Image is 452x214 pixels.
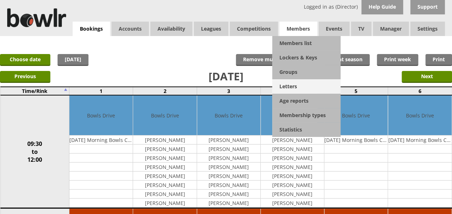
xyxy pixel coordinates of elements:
td: [PERSON_NAME] [197,190,260,199]
span: TV [351,22,371,36]
td: [PERSON_NAME] [197,199,260,208]
td: [PERSON_NAME] [133,144,196,153]
td: [PERSON_NAME] [133,153,196,162]
a: Competitions [230,22,278,36]
td: [PERSON_NAME] [133,190,196,199]
td: [PERSON_NAME] [197,153,260,162]
a: Letters [272,79,341,94]
td: [PERSON_NAME] [133,199,196,208]
td: [PERSON_NAME] [197,144,260,153]
span: Members [279,22,317,36]
td: 1 [69,87,133,95]
span: Accounts [111,22,149,36]
a: Print season [324,54,370,66]
td: [PERSON_NAME] [197,135,260,144]
span: Settings [410,22,445,36]
a: Members list [272,36,341,50]
td: [PERSON_NAME] [261,199,324,208]
a: Age reports [272,94,341,108]
a: Events [319,22,350,36]
td: [PERSON_NAME] [197,162,260,171]
input: Remove multiple bookings [236,54,317,66]
td: [PERSON_NAME] [261,162,324,171]
td: [PERSON_NAME] [261,171,324,180]
td: [PERSON_NAME] [261,144,324,153]
td: [PERSON_NAME] [261,180,324,190]
a: Lockers & Keys [272,50,341,65]
a: Membership types [272,108,341,122]
td: Bowls Drive [388,95,451,135]
td: 3 [197,87,260,95]
td: 6 [388,87,452,95]
a: Print week [377,54,418,66]
td: Bowls Drive [261,95,324,135]
td: 5 [324,87,388,95]
a: [DATE] [58,54,88,66]
td: [PERSON_NAME] [197,171,260,180]
a: Leagues [194,22,228,36]
td: Bowls Drive [69,95,133,135]
td: Time/Rink [0,87,69,95]
td: Bowls Drive [133,95,196,135]
td: [PERSON_NAME] [197,180,260,190]
td: Bowls Drive [197,95,260,135]
td: Bowls Drive [324,95,388,135]
td: [PERSON_NAME] [133,171,196,180]
input: Next [402,71,452,83]
td: [DATE] Morning Bowls Club [69,135,133,144]
td: [PERSON_NAME] [261,135,324,144]
td: 4 [260,87,324,95]
span: Manager [373,22,409,36]
td: [PERSON_NAME] [261,153,324,162]
td: 2 [133,87,197,95]
td: [DATE] Morning Bowls Club [388,135,451,144]
a: Bookings [73,22,110,36]
td: 09:30 to 12:00 [0,95,69,208]
td: [DATE] Morning Bowls Club [324,135,388,144]
a: Groups [272,65,341,79]
td: [PERSON_NAME] [133,135,196,144]
td: [PERSON_NAME] [261,190,324,199]
td: [PERSON_NAME] [133,180,196,190]
a: Statistics [272,122,341,137]
a: Availability [150,22,192,36]
a: Print [425,54,452,66]
td: [PERSON_NAME] [133,162,196,171]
